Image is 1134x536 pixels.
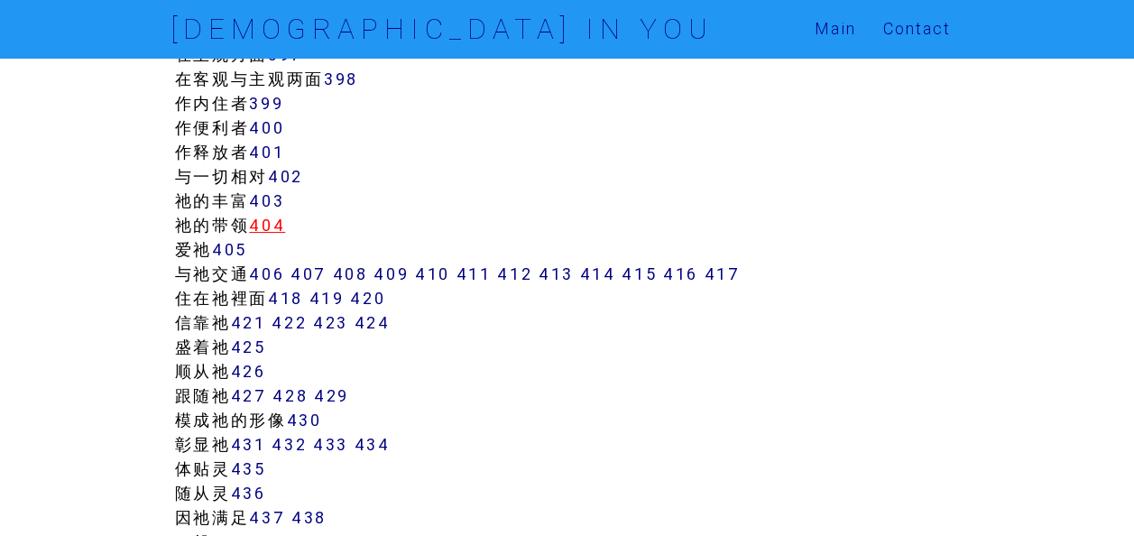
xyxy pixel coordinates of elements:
[1057,455,1120,522] iframe: Chat
[231,337,266,357] a: 425
[314,385,349,406] a: 429
[324,69,358,89] a: 398
[249,142,284,162] a: 401
[249,93,283,114] a: 399
[415,263,450,284] a: 410
[355,312,391,333] a: 424
[287,410,322,430] a: 430
[663,263,698,284] a: 416
[622,263,657,284] a: 415
[272,434,307,455] a: 432
[231,361,266,382] a: 426
[231,458,266,479] a: 435
[290,263,327,284] a: 407
[291,507,327,528] a: 438
[212,239,247,260] a: 405
[268,166,303,187] a: 402
[497,263,532,284] a: 412
[539,263,574,284] a: 413
[456,263,492,284] a: 411
[231,483,266,504] a: 436
[313,434,348,455] a: 433
[231,434,266,455] a: 431
[249,190,284,211] a: 403
[268,288,303,309] a: 418
[249,507,285,528] a: 437
[373,263,409,284] a: 409
[272,385,308,406] a: 428
[231,385,267,406] a: 427
[313,312,348,333] a: 423
[268,44,303,65] a: 397
[231,312,266,333] a: 421
[272,312,307,333] a: 422
[249,215,285,236] a: 404
[350,288,385,309] a: 420
[309,288,345,309] a: 419
[705,263,741,284] a: 417
[355,434,391,455] a: 434
[249,263,284,284] a: 406
[249,117,284,138] a: 400
[333,263,368,284] a: 408
[580,263,616,284] a: 414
